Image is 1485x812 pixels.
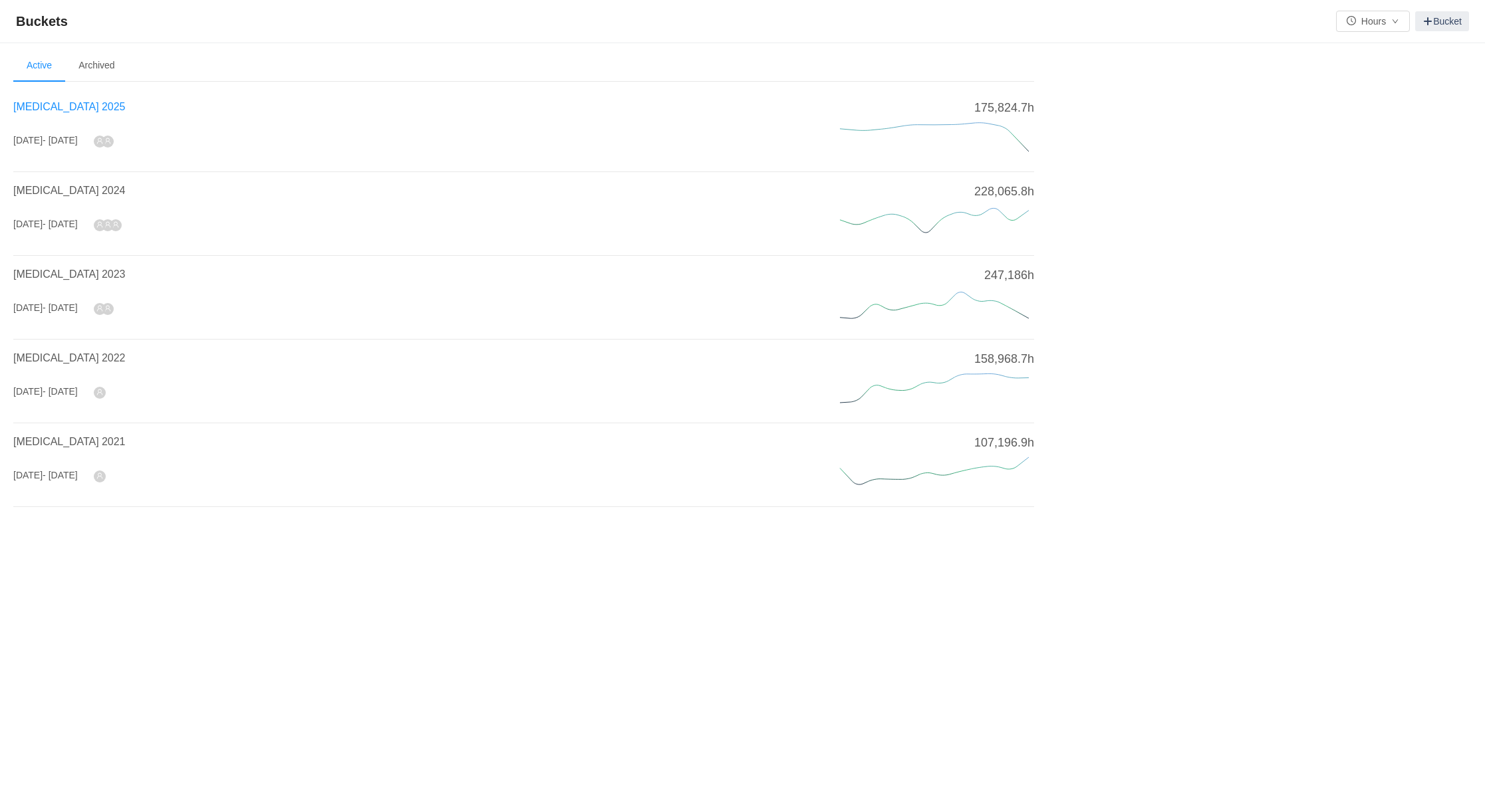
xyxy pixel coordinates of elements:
[13,436,125,447] a: [MEDICAL_DATA] 2021
[43,470,78,480] span: - [DATE]
[974,350,1034,368] span: 158,968.7h
[13,385,78,399] div: [DATE]
[13,185,125,196] a: [MEDICAL_DATA] 2024
[13,301,78,315] div: [DATE]
[65,50,128,82] li: Archived
[974,99,1034,117] span: 175,824.7h
[974,434,1034,452] span: 107,196.9h
[96,472,103,479] i: icon: user
[13,101,125,112] a: [MEDICAL_DATA] 2025
[13,268,125,280] a: [MEDICAL_DATA] 2023
[43,135,78,146] span: - [DATE]
[974,183,1034,201] span: 228,065.8h
[96,221,103,228] i: icon: user
[16,11,76,32] span: Buckets
[13,134,78,148] div: [DATE]
[104,221,111,228] i: icon: user
[13,217,78,231] div: [DATE]
[13,468,78,482] div: [DATE]
[96,138,103,144] i: icon: user
[112,221,119,228] i: icon: user
[43,219,78,229] span: - [DATE]
[13,50,65,82] li: Active
[43,386,78,397] span: - [DATE]
[96,389,103,395] i: icon: user
[43,302,78,313] span: - [DATE]
[13,352,125,363] a: [MEDICAL_DATA] 2022
[1336,11,1410,32] button: icon: clock-circleHoursicon: down
[104,138,111,144] i: icon: user
[104,305,111,312] i: icon: user
[96,305,103,312] i: icon: user
[1415,11,1469,31] a: Bucket
[984,266,1034,284] span: 247,186h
